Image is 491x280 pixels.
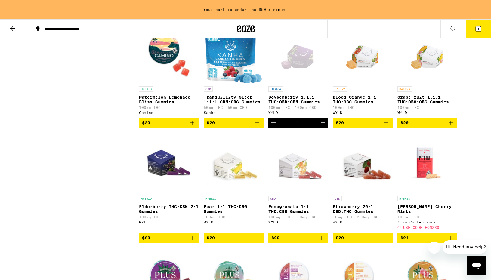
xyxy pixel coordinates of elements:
[207,120,215,125] span: $20
[397,204,457,214] p: [PERSON_NAME] Cherry Mints
[268,133,328,193] img: WYLD - Pomegranate 1:1 THC:CBD Gummies
[333,133,393,193] img: WYLD - Strawberry 20:1 CBD:THC Gummies
[204,133,264,232] a: Open page for Pear 1:1 THC:CBG Gummies from WYLD
[204,133,264,193] img: WYLD - Pear 1:1 THC:CBG Gummies
[397,23,457,118] a: Open page for Grapefruit 1:1:1 THC:CBC:CBG Gummies from WYLD
[333,106,393,109] p: 100mg THC
[318,118,328,128] button: Increment
[268,118,279,128] button: Decrement
[397,133,457,232] a: Open page for Petra Tart Cherry Mints from Kiva Confections
[268,204,328,214] p: Pomegranate 1:1 THC:CBD Gummies
[139,86,153,92] p: HYBRID
[139,215,199,219] p: 100mg THC
[268,106,328,109] p: 100mg THC: 100mg CBD
[397,106,457,109] p: 100mg THC
[297,120,299,125] div: 1
[204,220,264,224] div: WYLD
[333,233,393,243] button: Add to bag
[397,220,457,224] div: Kiva Confections
[204,23,264,118] a: Open page for Tranquillity Sleep 1:1:1 CBN:CBG Gummies from Kanha
[466,20,491,38] button: 2
[268,95,328,104] p: Boysenberry 1:1:1 THC:CBD:CBN Gummies
[333,111,393,115] div: WYLD
[403,226,439,230] span: USE CODE EQNX30
[271,235,279,240] span: $20
[428,242,440,254] iframe: Close message
[139,23,199,83] img: Camino - Watermelon Lemonade Bliss Gummies
[268,111,328,115] div: WYLD
[477,27,479,31] span: 2
[139,106,199,109] p: 100mg THC
[341,23,384,83] img: WYLD - Blood Orange 1:1 THC:CBC Gummies
[204,215,264,219] p: 100mg THC
[268,196,277,201] p: CBD
[333,95,393,104] p: Blood Orange 1:1 THC:CBC Gummies
[268,86,283,92] p: INDICA
[204,111,264,115] div: Kanha
[139,133,199,193] img: WYLD - Elderberry THC:CBN 2:1 Gummies
[204,86,213,92] p: CBD
[139,95,199,104] p: Watermelon Lemonade Bliss Gummies
[397,118,457,128] button: Add to bag
[397,215,457,219] p: 100mg THC
[397,133,457,193] img: Kiva Confections - Petra Tart Cherry Mints
[268,215,328,219] p: 100mg THC: 100mg CBD
[333,133,393,232] a: Open page for Strawberry 20:1 CBD:THC Gummies from WYLD
[397,86,412,92] p: SATIVA
[204,196,218,201] p: HYBRID
[268,233,328,243] button: Add to bag
[400,235,409,240] span: $21
[467,256,486,275] iframe: Button to launch messaging window
[333,86,347,92] p: SATIVA
[139,118,199,128] button: Add to bag
[205,23,262,83] img: Kanha - Tranquillity Sleep 1:1:1 CBN:CBG Gummies
[333,220,393,224] div: WYLD
[204,233,264,243] button: Add to bag
[268,133,328,232] a: Open page for Pomegranate 1:1 THC:CBD Gummies from WYLD
[397,95,457,104] p: Grapefruit 1:1:1 THC:CBC:CBG Gummies
[139,233,199,243] button: Add to bag
[406,23,449,83] img: WYLD - Grapefruit 1:1:1 THC:CBC:CBG Gummies
[139,133,199,232] a: Open page for Elderberry THC:CBN 2:1 Gummies from WYLD
[139,23,199,118] a: Open page for Watermelon Lemonade Bliss Gummies from Camino
[139,111,199,115] div: Camino
[400,120,409,125] span: $20
[336,120,344,125] span: $20
[397,196,412,201] p: HYBRID
[204,95,264,104] p: Tranquillity Sleep 1:1:1 CBN:CBG Gummies
[268,220,328,224] div: WYLD
[207,235,215,240] span: $20
[336,235,344,240] span: $20
[333,118,393,128] button: Add to bag
[139,220,199,224] div: WYLD
[139,204,199,214] p: Elderberry THC:CBN 2:1 Gummies
[443,240,486,254] iframe: Message from company
[142,120,150,125] span: $20
[333,204,393,214] p: Strawberry 20:1 CBD:THC Gummies
[204,204,264,214] p: Pear 1:1 THC:CBG Gummies
[333,23,393,118] a: Open page for Blood Orange 1:1 THC:CBC Gummies from WYLD
[204,106,264,109] p: 50mg THC: 50mg CBD
[268,23,328,118] a: Open page for Boysenberry 1:1:1 THC:CBD:CBN Gummies from WYLD
[139,196,153,201] p: HYBRID
[333,215,393,219] p: 10mg THC: 200mg CBD
[204,118,264,128] button: Add to bag
[333,196,342,201] p: CBD
[397,111,457,115] div: WYLD
[142,235,150,240] span: $20
[397,233,457,243] button: Add to bag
